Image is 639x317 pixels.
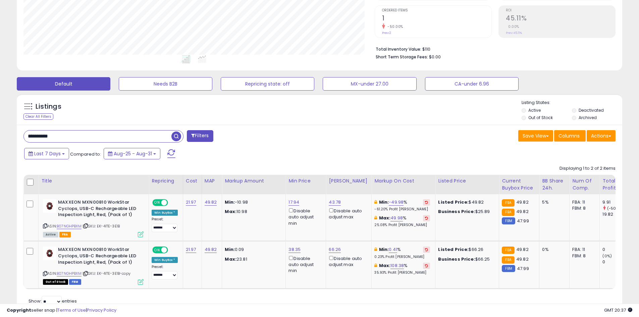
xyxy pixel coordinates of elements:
li: $110 [376,45,610,53]
div: ASIN: [43,199,144,236]
span: Aug-25 - Aug-31 [114,150,152,157]
button: Filters [187,130,213,142]
small: FBA [502,256,514,264]
div: Disable auto adjust max [329,255,366,268]
div: ASIN: [43,247,144,284]
button: Needs B2B [119,77,212,91]
b: Min: [379,199,389,205]
strong: Copyright [7,307,31,313]
div: 0% [542,247,564,253]
div: $25.89 [438,209,494,215]
div: $66.26 [438,247,494,253]
span: 49.82 [516,208,529,215]
div: Displaying 1 to 2 of 2 items [560,165,616,172]
div: 19.82 [602,211,630,217]
span: $0.00 [429,54,441,60]
small: Prev: 2 [382,31,391,35]
p: 0.09 [225,247,280,253]
div: Win BuyBox * [152,210,178,216]
span: 47.99 [517,218,529,224]
b: Max: [379,215,391,221]
div: Title [41,177,146,184]
h5: Listings [36,102,61,111]
a: 0.41 [389,246,397,253]
a: Privacy Policy [87,307,116,313]
p: 23.81 [225,256,280,262]
a: -49.98 [389,199,404,206]
a: Terms of Use [57,307,86,313]
h2: 45.11% [506,14,615,23]
span: OFF [167,247,178,253]
div: seller snap | | [7,307,116,314]
b: Min: [379,246,389,253]
button: Last 7 Days [24,148,69,159]
label: Deactivated [579,107,604,113]
span: 2025-09-9 20:37 GMT [604,307,632,313]
span: ON [153,247,161,253]
span: ON [153,200,161,206]
div: FBA: 11 [572,199,594,205]
div: % [374,199,430,212]
a: 38.35 [288,246,301,253]
img: 31KcyWMqpOL._SL40_.jpg [43,247,56,260]
div: Listed Price [438,177,496,184]
div: Min Price [288,177,323,184]
span: | SKU: EK-4ITE-3E1B-copy [83,271,130,276]
button: Actions [587,130,616,142]
a: 17.94 [288,199,299,206]
button: MX-under 27.00 [323,77,416,91]
button: Columns [554,130,586,142]
div: 0 [602,259,630,265]
a: B07NGHPBXM [57,223,82,229]
span: ROI [506,9,615,12]
th: The percentage added to the cost of goods (COGS) that forms the calculator for Min & Max prices. [372,175,435,194]
a: 49.82 [205,199,217,206]
label: Active [528,107,541,113]
a: 21.97 [186,246,196,253]
span: 49.82 [516,256,529,262]
span: 47.99 [517,265,529,272]
a: B07NGHPBXM [57,271,82,276]
span: FBA [59,232,71,237]
strong: Min: [225,246,235,253]
p: -61.20% Profit [PERSON_NAME] [374,207,430,212]
p: 35.93% Profit [PERSON_NAME] [374,270,430,275]
small: FBM [502,217,515,224]
label: Out of Stock [528,115,553,120]
div: Disable auto adjust min [288,207,321,226]
div: Cost [186,177,199,184]
small: (0%) [602,253,612,259]
a: 21.97 [186,199,196,206]
b: Listed Price: [438,199,469,205]
b: Business Price: [438,208,475,215]
small: FBM [502,265,515,272]
div: MAP [205,177,219,184]
span: 49.82 [516,199,529,205]
p: 0.23% Profit [PERSON_NAME] [374,255,430,259]
div: $66.25 [438,256,494,262]
b: Max: [379,262,391,269]
a: 49.82 [205,246,217,253]
span: 49.82 [516,246,529,253]
img: 31KcyWMqpOL._SL40_.jpg [43,199,56,213]
div: Disable auto adjust max [329,207,366,220]
b: Short Term Storage Fees: [376,54,428,60]
div: Total Profit [602,177,627,192]
div: $49.82 [438,199,494,205]
strong: Max: [225,256,236,262]
b: MAXXEON MXN00810 WorkStar Cyclops, USB-C Rechargeable LED Inspection Light, Red, (Pack of 1) [58,199,140,220]
button: CA-under 6.96 [425,77,519,91]
small: -50.00% [385,24,403,29]
strong: Max: [225,208,236,215]
span: Columns [558,133,580,139]
span: Last 7 Days [34,150,61,157]
span: FBM [69,279,81,285]
span: | SKU: EK-4ITE-3E1B [83,223,120,229]
div: Markup Amount [225,177,283,184]
span: All listings that are currently out of stock and unavailable for purchase on Amazon [43,279,68,285]
span: Ordered Items [382,9,491,12]
div: FBM: 8 [572,205,594,211]
button: Save View [518,130,553,142]
div: 0 [602,247,630,253]
small: Prev: 45.11% [506,31,522,35]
